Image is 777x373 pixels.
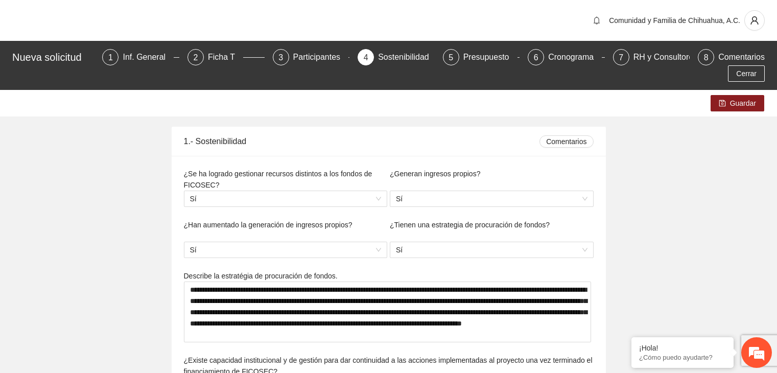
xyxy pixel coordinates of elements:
[293,49,349,65] div: Participantes
[589,16,604,25] span: bell
[744,10,765,31] button: user
[184,170,372,189] span: ¿Se ha logrado gestionar recursos distintos a los fondos de FICOSEC?
[639,354,726,361] p: ¿Cómo puedo ayudarte?
[449,53,453,62] span: 5
[463,49,517,65] div: Presupuesto
[187,49,265,65] div: 2Ficha T
[12,49,96,65] div: Nueva solicitud
[443,49,520,65] div: 5Presupuesto
[364,53,368,62] span: 4
[358,49,435,65] div: 4Sostenibilidad
[123,49,174,65] div: Inf. General
[728,65,765,82] button: Cerrar
[194,53,198,62] span: 2
[184,137,251,146] span: 1.- Sostenibilidad
[208,49,243,65] div: Ficha T
[745,16,764,25] span: user
[102,49,179,65] div: 1Inf. General
[609,16,740,25] span: Comunidad y Familia de Chihuahua, A.C.
[698,49,765,65] div: 8Comentarios
[639,344,726,352] div: ¡Hola!
[108,53,113,62] span: 1
[588,12,605,29] button: bell
[390,221,554,229] span: ¿Tienen una estrategia de procuración de fondos?
[613,49,690,65] div: 7RH y Consultores
[736,68,757,79] span: Cerrar
[548,49,602,65] div: Cronograma
[184,272,342,280] span: Describe la estratégia de procuración de fondos.
[190,242,382,258] span: Sí
[718,49,765,65] div: Comentarios
[534,53,538,62] span: 6
[184,221,357,229] span: ¿Han aumentado la generación de ingresos propios?
[539,135,593,148] button: Comentarios
[730,98,756,109] span: Guardar
[528,49,605,65] div: 6Cronograma
[546,136,586,147] span: Comentarios
[273,49,350,65] div: 3Participantes
[711,95,764,111] button: saveGuardar
[278,53,283,62] span: 3
[396,191,587,206] span: Sí
[633,49,705,65] div: RH y Consultores
[390,170,484,178] span: ¿Generan ingresos propios?
[190,191,382,206] span: Sí
[378,49,437,65] div: Sostenibilidad
[619,53,623,62] span: 7
[719,100,726,108] span: save
[396,242,587,258] span: Sí
[704,53,709,62] span: 8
